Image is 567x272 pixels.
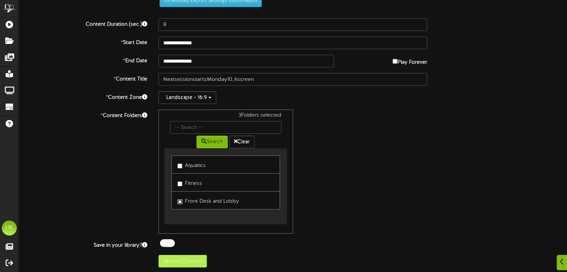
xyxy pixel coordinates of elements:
[13,91,153,101] label: Content Zone
[170,121,281,134] input: -- Search --
[393,59,397,64] input: Play Forever
[229,136,255,148] button: Clear
[177,164,182,168] input: Aquatics
[13,18,153,28] label: Content Duration (sec.)
[177,177,202,187] label: Fitness
[13,110,153,120] label: Content Folders
[2,221,17,235] div: HK
[177,159,206,170] label: Aquatics
[158,255,207,268] button: Upload Content
[177,181,182,186] input: Fitness
[13,37,153,47] label: Start Date
[13,239,153,249] label: Save in your library?
[177,195,239,205] label: Front Desk and Lobby
[13,55,153,65] label: End Date
[177,199,182,204] input: Front Desk and Lobby
[13,73,153,83] label: Content Title
[164,112,287,121] div: 3 Folders selected
[196,136,228,148] button: Search
[393,55,427,66] label: Play Forever
[158,73,427,86] input: Title of this Content
[158,91,216,104] button: Landscape - 16:9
